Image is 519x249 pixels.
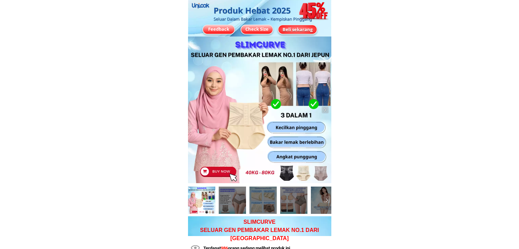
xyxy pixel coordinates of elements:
[190,197,197,204] img: navigation
[322,106,329,113] img: navigation
[203,26,234,33] div: Feedback
[323,197,330,204] img: navigation
[277,26,318,33] div: Beli sekarang
[241,26,273,33] div: Check Size
[188,218,331,243] p: SLIMCURVE SELUAR GEN PEMBAKAR LEMAK NO.1 DARI [GEOGRAPHIC_DATA]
